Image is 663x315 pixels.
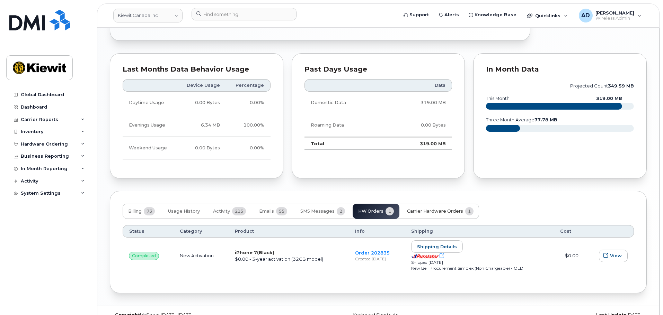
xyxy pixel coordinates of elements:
tr: Friday from 6:00pm to Monday 8:00am [123,137,271,159]
a: Support [399,8,434,22]
td: Roaming Data [304,114,386,137]
input: Find something... [192,8,297,20]
a: Alerts [434,8,464,22]
span: 1 [465,207,474,215]
a: Order 202835 [355,250,390,256]
span: Cost [560,228,571,234]
td: 0.00% [226,92,271,114]
button: Shipping details [411,240,463,253]
td: 0.00 Bytes [177,137,226,159]
td: New Activation [174,238,229,274]
span: Quicklinks [535,13,560,18]
td: 0.00 Bytes [177,92,226,114]
span: 215 [232,207,246,215]
td: 0.00 Bytes [386,114,452,137]
div: null&#013; [129,252,159,260]
text: this month [486,96,510,101]
td: Daytime Usage [123,92,177,114]
td: 319.00 MB [386,137,452,150]
text: 319.00 MB [596,96,622,101]
td: 6.34 MB [177,114,226,137]
th: Percentage [226,79,271,92]
span: 2 [337,207,345,215]
span: Status [129,228,144,234]
text: projected count [570,83,634,89]
span: Category [180,228,202,234]
td: Evenings Usage [123,114,177,137]
img: purolator-9dc0d6913a5419968391dc55414bb4d415dd17fc9089aa56d78149fa0af40473.png [411,254,439,259]
div: Anup Dondeti [574,9,646,22]
td: 319.00 MB [386,92,452,114]
div: Shipped [DATE] [411,259,547,265]
a: Kiewit Canada Inc [113,9,183,22]
td: Domestic Data [304,92,386,114]
td: $0.00 [554,238,585,274]
th: Data [386,79,452,92]
span: Support [409,11,429,18]
tr: Weekdays from 6:00pm to 8:00am [123,114,271,137]
span: completed [132,253,156,259]
div: In Month Data [486,66,634,73]
span: AD [581,11,590,20]
span: 55 [276,207,287,215]
text: three month average [486,117,557,122]
span: View [610,252,622,259]
span: $0.00 - 3-year activation (32GB model) [235,256,323,262]
span: Wireless Admin [595,16,634,21]
a: Open shipping details in new tab [411,253,444,259]
th: Device Usage [177,79,226,92]
span: Carrier Hardware Orders [407,209,463,214]
div: Past Days Usage [304,66,452,73]
strong: iPhone 7 [235,250,274,255]
a: Knowledge Base [464,8,521,22]
div: New Bell Procurement Simplex (Non Chargeable) - OLD [411,265,547,271]
span: Info [355,228,365,234]
td: 0.00% [226,137,271,159]
button: View [599,250,628,262]
span: 73 [144,207,155,215]
span: Billing [128,209,142,214]
tspan: 349.59 MB [608,83,634,89]
td: 100.00% [226,114,271,137]
span: Usage History [168,209,200,214]
tspan: 77.78 MB [534,117,557,122]
iframe: Messenger Launcher [633,285,658,310]
div: Created [DATE] [355,256,399,262]
span: Shipping [411,228,433,234]
div: Quicklinks [522,9,573,22]
span: [PERSON_NAME] [595,10,634,16]
span: Shipping details [417,243,457,250]
span: Product [235,228,254,234]
span: Activity [213,209,230,214]
span: (Black) [257,250,274,255]
span: Emails [259,209,274,214]
span: Knowledge Base [475,11,516,18]
div: Last Months Data Behavior Usage [123,66,271,73]
span: Alerts [444,11,459,18]
span: SMS Messages [300,209,335,214]
td: Weekend Usage [123,137,177,159]
td: Total [304,137,386,150]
